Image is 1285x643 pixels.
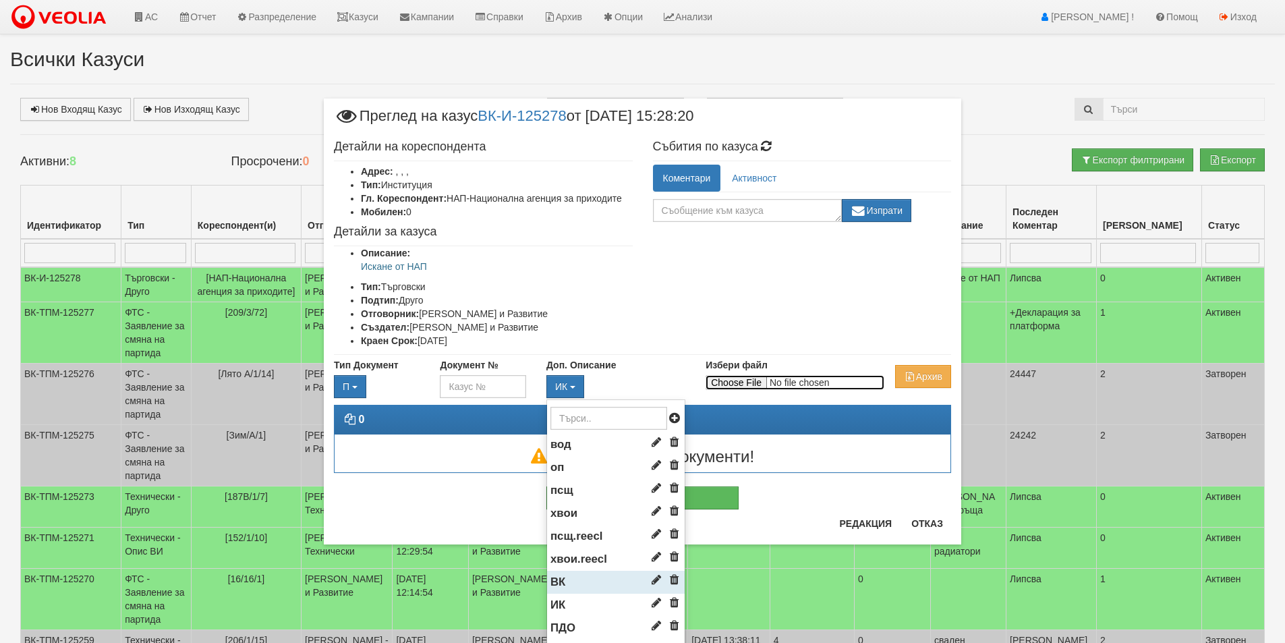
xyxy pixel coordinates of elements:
[361,166,393,177] b: Адрес:
[335,448,950,466] h3: Няма намерени документи!
[706,358,768,372] label: Избери файл
[895,365,951,388] button: Архив
[396,166,409,177] span: , , ,
[547,479,685,502] li: Документа е по проект ПСЩ
[550,621,575,634] span: ПДО
[361,193,447,204] b: Гл. Кореспондент:
[361,280,633,293] li: Търговски
[550,407,667,430] input: Търси..
[550,576,565,588] span: ВК
[546,375,584,398] button: ИК
[550,553,607,565] span: хвои.reecl
[361,322,409,333] b: Създател:
[550,438,571,451] span: вод
[547,617,685,640] li: проект дистанционен отчет
[361,307,633,320] li: [PERSON_NAME] и Развитие
[547,548,685,571] li: Хоризонтално водно отоплителна инсталация REECL
[546,375,685,398] div: Двоен клик, за изчистване на избраната стойност.
[334,140,633,154] h4: Детайли на кореспондента
[361,335,418,346] b: Краен Срок:
[550,507,577,520] span: хвои
[334,375,366,398] button: П
[361,248,410,258] b: Описание:
[361,293,633,307] li: Друго
[478,107,566,124] a: ВК-И-125278
[550,461,564,474] span: оп
[722,165,787,192] a: Активност
[361,334,633,347] li: [DATE]
[550,530,602,542] span: псщ.reecl
[547,456,685,479] li: Документът е от ежегодните описи
[361,205,633,219] li: 0
[361,281,381,292] b: Тип:
[547,502,685,525] li: Хоризонтално вътрешна отоплителна инсталация
[343,381,349,392] span: П
[334,375,420,398] div: Двоен клик, за изчистване на избраната стойност.
[903,513,951,534] button: Отказ
[361,308,419,319] b: Отговорник:
[358,414,364,425] strong: 0
[440,375,525,398] input: Казус №
[440,358,498,372] label: Документ №
[831,513,900,534] button: Редакция
[361,206,406,217] b: Мобилен:
[547,525,685,548] li: Проект смяна щрангове REECL
[547,594,685,617] li: Изходяща кореспонденция
[361,178,633,192] li: Институция
[334,109,694,134] span: Преглед на казус от [DATE] 15:28:20
[546,358,616,372] label: Доп. Описание
[653,165,721,192] a: Коментари
[547,571,685,594] li: Входяща кореспонденция
[361,260,633,273] p: Искане от НАП
[550,598,565,611] span: ИК
[842,199,912,222] button: Изпрати
[334,358,399,372] label: Тип Документ
[547,433,685,456] li: При монтаж на водомер
[361,320,633,334] li: [PERSON_NAME] и Развитие
[653,140,952,154] h4: Събития по казуса
[555,381,567,392] span: ИК
[361,179,381,190] b: Тип:
[361,192,633,205] li: НАП-Национална агенция за приходите
[334,225,633,239] h4: Детайли за казуса
[361,295,399,306] b: Подтип:
[550,484,573,497] span: псщ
